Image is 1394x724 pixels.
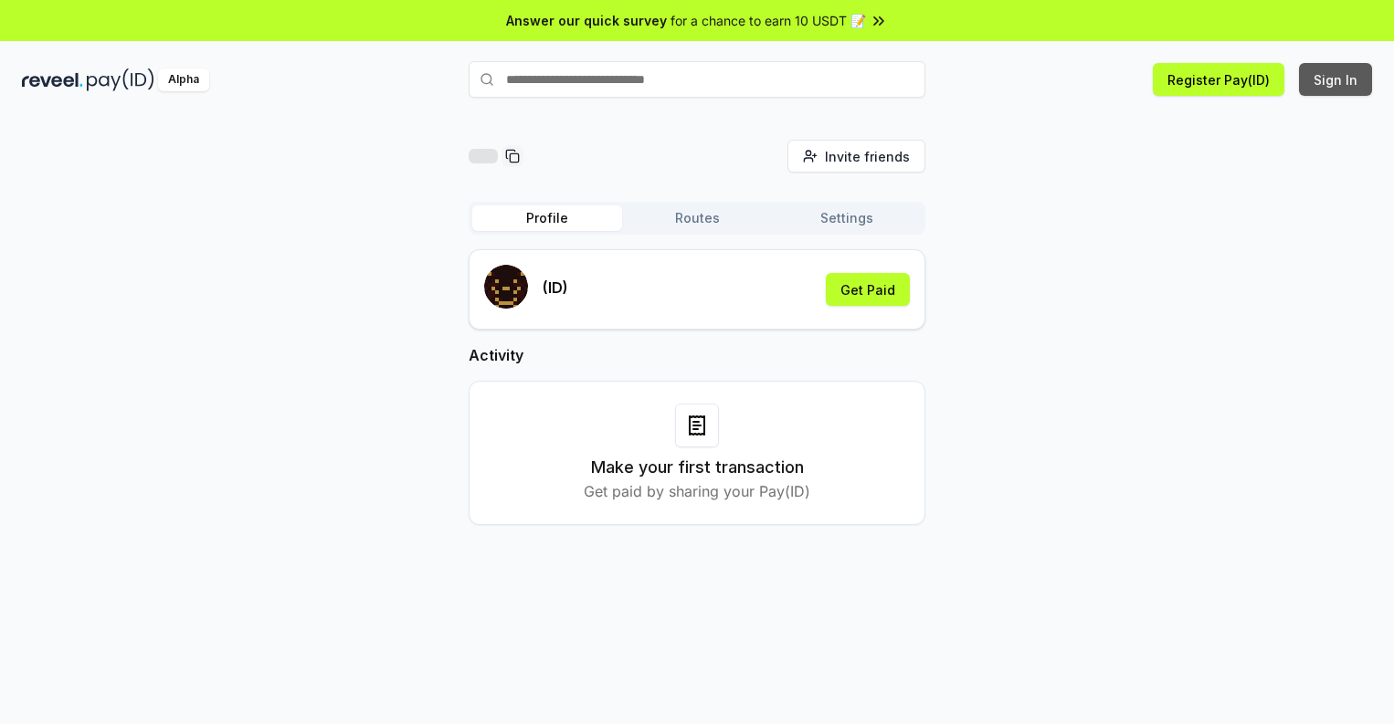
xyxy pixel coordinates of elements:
[472,205,622,231] button: Profile
[1153,63,1284,96] button: Register Pay(ID)
[671,11,866,30] span: for a chance to earn 10 USDT 📝
[825,147,910,166] span: Invite friends
[772,205,922,231] button: Settings
[543,277,568,299] p: (ID)
[584,480,810,502] p: Get paid by sharing your Pay(ID)
[591,455,804,480] h3: Make your first transaction
[826,273,910,306] button: Get Paid
[506,11,667,30] span: Answer our quick survey
[22,68,83,91] img: reveel_dark
[469,344,925,366] h2: Activity
[787,140,925,173] button: Invite friends
[87,68,154,91] img: pay_id
[1299,63,1372,96] button: Sign In
[158,68,209,91] div: Alpha
[622,205,772,231] button: Routes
